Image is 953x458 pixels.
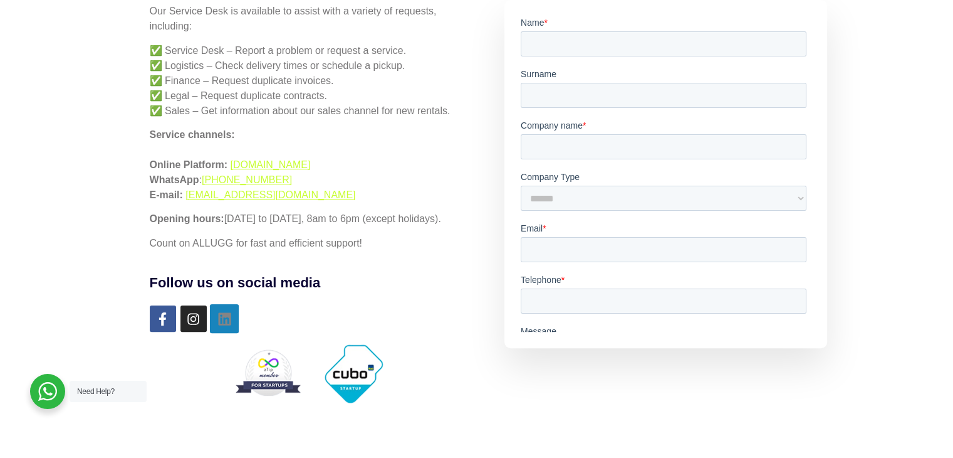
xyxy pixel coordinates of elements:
font: : [199,174,202,185]
font: Our Service Desk is available to assist with a variety of requests, including: [150,6,437,31]
a: [EMAIL_ADDRESS][DOMAIN_NAME] [185,189,355,200]
font: WhatsApp [150,174,199,185]
a: [PHONE_NUMBER] [202,174,292,185]
iframe: Chat Widget [728,298,953,458]
a: [DOMAIN_NAME] [230,159,310,170]
font: ✅ Service Desk – Report a problem or request a service. [150,45,407,56]
font: Count on ALLUGG for fast and efficient support! [150,238,362,248]
font: Need Help? [77,387,115,396]
iframe: Form 0 [521,16,811,332]
font: [DATE] to [DATE], 8am to 6pm (except holidays). [224,213,441,224]
font: ✅ Sales – Get information about our sales channel for new rentals. [150,105,450,116]
font: Service channels: [150,129,235,140]
font: Opening hours: [150,213,224,224]
font: E-mail: [150,189,183,200]
font: ✅ Finance – Request duplicate invoices. [150,75,334,86]
font: ✅ Legal – Request duplicate contracts. [150,90,327,101]
font: ✅ Logistics – Check delivery times or schedule a pickup. [150,60,405,71]
font: Follow us on social media [150,275,321,290]
font: Online Platform: [150,159,227,170]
